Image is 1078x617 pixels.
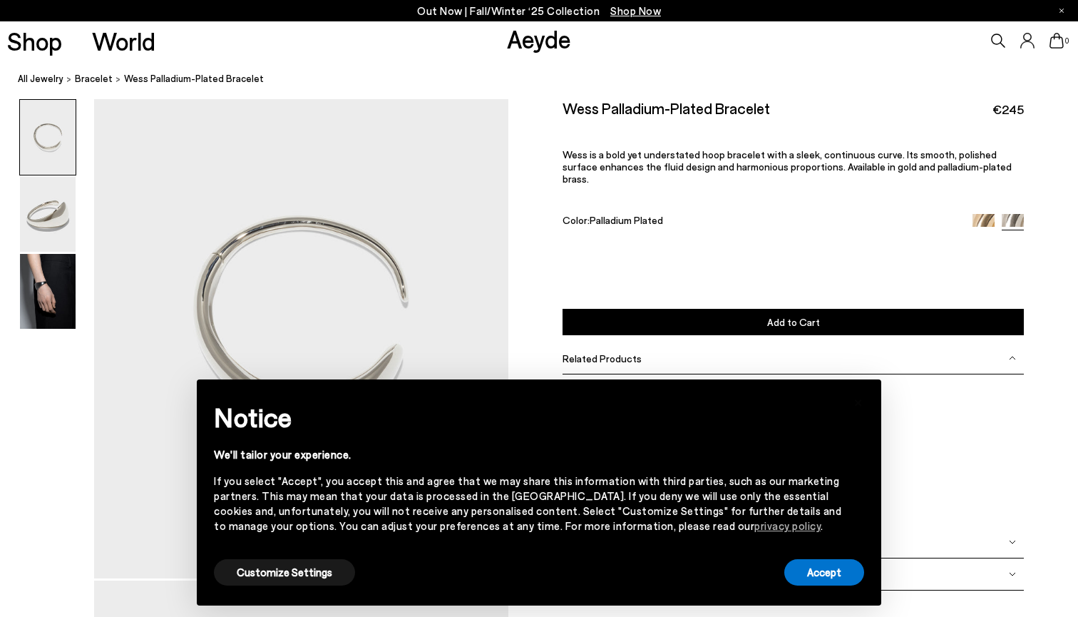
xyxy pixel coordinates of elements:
[214,399,841,436] h2: Notice
[841,384,876,418] button: Close this notice
[853,390,863,411] span: ×
[214,559,355,586] button: Customize Settings
[214,474,841,534] div: If you select "Accept", you accept this and agree that we may share this information with third p...
[784,559,864,586] button: Accept
[754,519,821,532] a: privacy policy
[214,447,841,462] div: We'll tailor your experience.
